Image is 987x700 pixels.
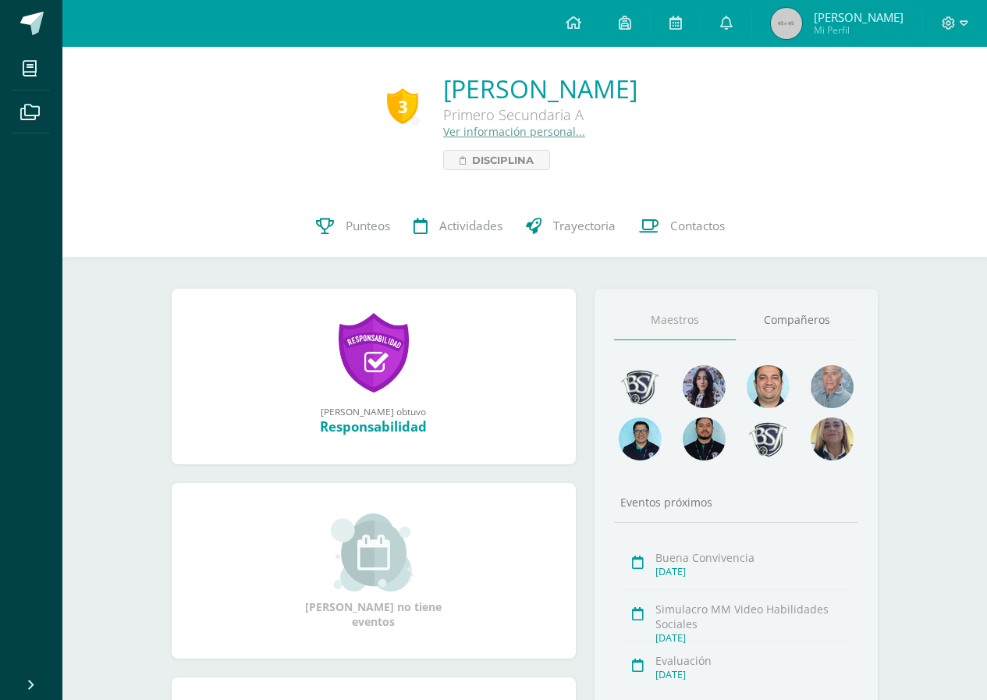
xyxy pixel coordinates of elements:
a: Compañeros [736,300,858,340]
div: Simulacro MM Video Habilidades Sociales [655,602,852,631]
img: 677c00e80b79b0324b531866cf3fa47b.png [747,365,790,408]
span: Actividades [439,218,502,234]
img: aa9857ee84d8eb936f6c1e33e7ea3df6.png [811,418,854,460]
span: [PERSON_NAME] [814,9,904,25]
a: [PERSON_NAME] [443,72,637,105]
div: Eventos próximos [614,495,858,510]
a: Contactos [627,195,737,258]
a: Maestros [614,300,737,340]
img: 45x45 [771,8,802,39]
span: Contactos [670,218,725,234]
a: Actividades [402,195,514,258]
span: Punteos [346,218,390,234]
img: 9eafe38a88bfc982dd86854cc727d639.png [619,365,662,408]
a: Trayectoria [514,195,627,258]
div: [DATE] [655,668,852,681]
div: [DATE] [655,631,852,645]
div: [PERSON_NAME] obtuvo [187,405,560,418]
img: 55ac31a88a72e045f87d4a648e08ca4b.png [811,365,854,408]
div: Evaluación [655,653,852,668]
span: Trayectoria [553,218,616,234]
div: [PERSON_NAME] no tiene eventos [296,513,452,629]
div: Primero Secundaria A [443,105,637,124]
div: Buena Convivencia [655,550,852,565]
img: 2207c9b573316a41e74c87832a091651.png [683,418,726,460]
div: 3 [387,88,418,124]
div: [DATE] [655,565,852,578]
div: Responsabilidad [187,418,560,435]
img: d483e71d4e13296e0ce68ead86aec0b8.png [747,418,790,460]
a: Punteos [304,195,402,258]
span: Disciplina [472,151,534,169]
a: Disciplina [443,150,550,170]
span: Mi Perfil [814,23,904,37]
img: d220431ed6a2715784848fdc026b3719.png [619,418,662,460]
img: event_small.png [331,513,416,592]
a: Ver información personal... [443,124,585,139]
img: 31702bfb268df95f55e840c80866a926.png [683,365,726,408]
